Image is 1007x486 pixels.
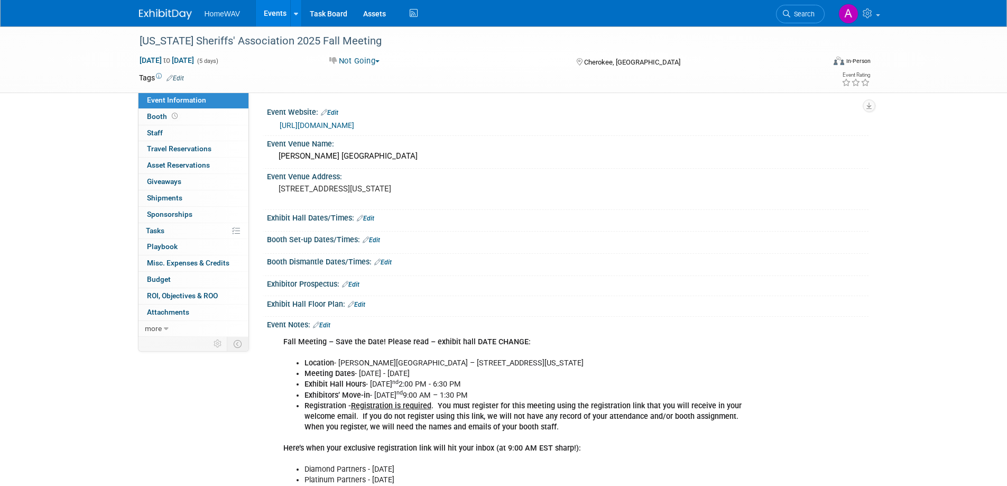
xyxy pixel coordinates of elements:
[138,190,248,206] a: Shipments
[138,93,248,108] a: Event Information
[147,210,192,218] span: Sponsorships
[138,321,248,337] a: more
[392,379,399,386] sup: nd
[147,96,206,104] span: Event Information
[267,210,869,224] div: Exhibit Hall Dates/Times:
[396,389,403,396] sup: nd
[790,10,815,18] span: Search
[357,215,374,222] a: Edit
[348,301,365,308] a: Edit
[304,390,746,401] li: - [DATE] 9:00 AM – 1:30 PM
[304,475,746,485] li: Platinum Partners - [DATE]
[145,324,162,333] span: more
[838,4,858,24] img: Amanda Jasper
[170,112,180,120] span: Booth not reserved yet
[138,288,248,304] a: ROI, Objectives & ROO
[147,242,178,251] span: Playbook
[279,184,506,194] pre: [STREET_ADDRESS][US_STATE]
[147,194,182,202] span: Shipments
[304,358,746,369] li: - [PERSON_NAME][GEOGRAPHIC_DATA] – [STREET_ADDRESS][US_STATE]
[267,104,869,118] div: Event Website:
[834,57,844,65] img: Format-Inperson.png
[283,337,531,346] b: Fall Meeting – Save the Date! Please read – exhibit hall DATE CHANGE:
[275,148,861,164] div: [PERSON_NAME] [GEOGRAPHIC_DATA]
[342,281,359,288] a: Edit
[227,337,248,351] td: Toggle Event Tabs
[374,259,392,266] a: Edit
[138,305,248,320] a: Attachments
[267,232,869,245] div: Booth Set-up Dates/Times:
[267,254,869,268] div: Booth Dismantle Dates/Times:
[147,177,181,186] span: Giveaways
[267,169,869,182] div: Event Venue Address:
[136,32,809,51] div: [US_STATE] Sheriffs' Association 2025 Fall Meeting
[776,5,825,23] a: Search
[304,369,355,378] b: Meeting Dates
[147,161,210,169] span: Asset Reservations
[205,10,241,18] span: HomeWAV
[138,272,248,288] a: Budget
[138,174,248,190] a: Giveaways
[138,158,248,173] a: Asset Reservations
[138,255,248,271] a: Misc. Expenses & Credits
[138,125,248,141] a: Staff
[304,380,366,389] b: Exhibit Hall Hours
[267,136,869,149] div: Event Venue Name:
[280,121,354,130] a: [URL][DOMAIN_NAME]
[304,379,746,390] li: - [DATE] 2:00 PM - 6:30 PM
[138,239,248,255] a: Playbook
[138,223,248,239] a: Tasks
[146,226,164,235] span: Tasks
[304,369,746,379] li: - [DATE] - [DATE]
[363,236,380,244] a: Edit
[147,308,189,316] span: Attachments
[321,109,338,116] a: Edit
[209,337,227,351] td: Personalize Event Tab Strip
[267,276,869,290] div: Exhibitor Prospectus:
[147,144,211,153] span: Travel Reservations
[167,75,184,82] a: Edit
[147,291,218,300] span: ROI, Objectives & ROO
[147,275,171,283] span: Budget
[326,56,384,67] button: Not Going
[139,56,195,65] span: [DATE] [DATE]
[584,58,680,66] span: Cherokee, [GEOGRAPHIC_DATA]
[762,55,871,71] div: Event Format
[304,391,370,400] b: Exhibitors’ Move-in
[196,58,218,65] span: (5 days)
[147,259,229,267] span: Misc. Expenses & Credits
[138,207,248,223] a: Sponsorships
[138,141,248,157] a: Travel Reservations
[304,359,334,368] b: Location
[283,444,581,453] b: Here’s when your exclusive registration link will hit your inbox (at 9:00 AM EST sharp!):
[304,464,746,475] li: Diamond Partners - [DATE]
[139,9,192,20] img: ExhibitDay
[147,129,163,137] span: Staff
[304,401,742,432] b: Registration - . You must register for this meeting using the registration link that you will rec...
[139,72,184,83] td: Tags
[351,401,431,410] u: Registration is required
[842,72,870,78] div: Event Rating
[162,56,172,65] span: to
[267,296,869,310] div: Exhibit Hall Floor Plan:
[313,322,330,329] a: Edit
[138,109,248,125] a: Booth
[846,57,871,65] div: In-Person
[267,317,869,331] div: Event Notes:
[147,112,180,121] span: Booth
